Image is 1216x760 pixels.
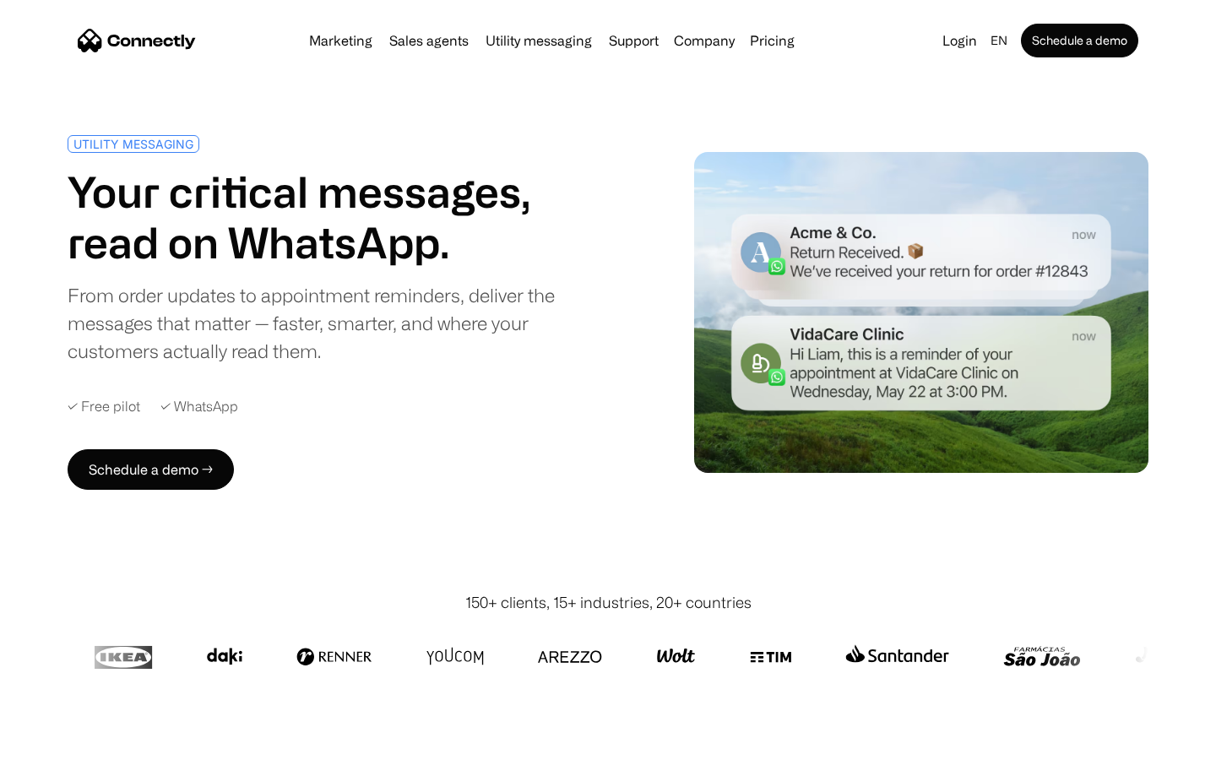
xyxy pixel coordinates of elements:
a: Schedule a demo → [68,449,234,490]
div: en [991,29,1007,52]
a: Schedule a demo [1021,24,1138,57]
a: Sales agents [383,34,475,47]
a: Marketing [302,34,379,47]
div: ✓ Free pilot [68,399,140,415]
div: UTILITY MESSAGING [73,138,193,150]
aside: Language selected: English [17,729,101,754]
div: From order updates to appointment reminders, deliver the messages that matter — faster, smarter, ... [68,281,601,365]
a: Pricing [743,34,801,47]
div: ✓ WhatsApp [160,399,238,415]
a: Support [602,34,665,47]
ul: Language list [34,730,101,754]
div: Company [674,29,735,52]
a: Login [936,29,984,52]
h1: Your critical messages, read on WhatsApp. [68,166,601,268]
a: Utility messaging [479,34,599,47]
div: 150+ clients, 15+ industries, 20+ countries [465,591,752,614]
